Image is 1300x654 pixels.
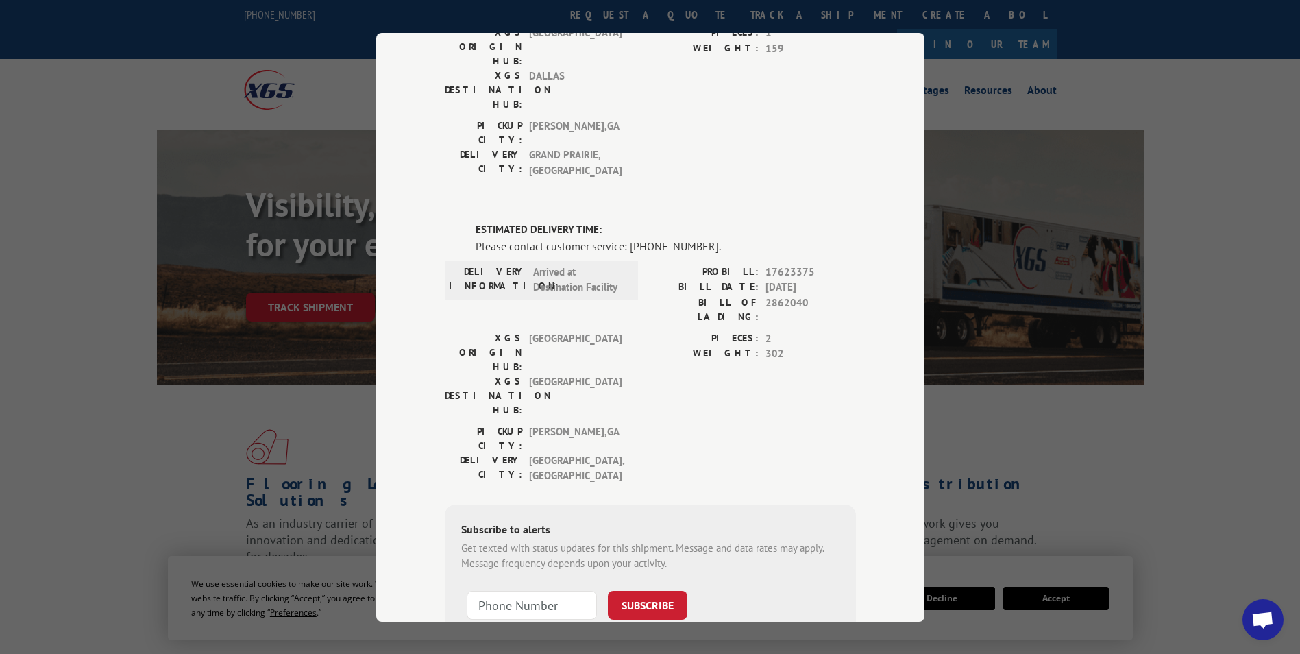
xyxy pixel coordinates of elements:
label: XGS ORIGIN HUB: [445,25,522,69]
label: XGS DESTINATION HUB: [445,69,522,112]
div: Please contact customer service: [PHONE_NUMBER]. [476,237,856,254]
label: BILL OF LADING: [650,295,759,324]
span: [DATE] [765,280,856,295]
span: 302 [765,346,856,362]
span: DALLAS [529,69,622,112]
label: ESTIMATED DELIVERY TIME: [476,222,856,238]
div: Get texted with status updates for this shipment. Message and data rates may apply. Message frequ... [461,540,839,571]
span: 17623375 [765,264,856,280]
div: Subscribe to alerts [461,520,839,540]
span: 2 [765,330,856,346]
label: DELIVERY CITY: [445,452,522,483]
span: 2862040 [765,295,856,324]
span: Arrived at Destination Facility [533,264,626,295]
label: DELIVERY INFORMATION: [449,264,526,295]
button: SUBSCRIBE [608,590,687,619]
label: WEIGHT: [650,346,759,362]
span: [PERSON_NAME] , GA [529,119,622,147]
span: [GEOGRAPHIC_DATA] [529,25,622,69]
label: PICKUP CITY: [445,424,522,452]
input: Phone Number [467,590,597,619]
span: 1 [765,25,856,41]
label: PROBILL: [650,264,759,280]
label: XGS ORIGIN HUB: [445,330,522,374]
label: DELIVERY CITY: [445,147,522,178]
span: GRAND PRAIRIE , [GEOGRAPHIC_DATA] [529,147,622,178]
span: [GEOGRAPHIC_DATA] [529,374,622,417]
div: Open chat [1242,599,1284,640]
label: WEIGHT: [650,40,759,56]
label: PIECES: [650,330,759,346]
span: 159 [765,40,856,56]
label: PIECES: [650,25,759,41]
span: [GEOGRAPHIC_DATA] , [GEOGRAPHIC_DATA] [529,452,622,483]
label: XGS DESTINATION HUB: [445,374,522,417]
span: [GEOGRAPHIC_DATA] [529,330,622,374]
label: PICKUP CITY: [445,119,522,147]
label: BILL DATE: [650,280,759,295]
span: [PERSON_NAME] , GA [529,424,622,452]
